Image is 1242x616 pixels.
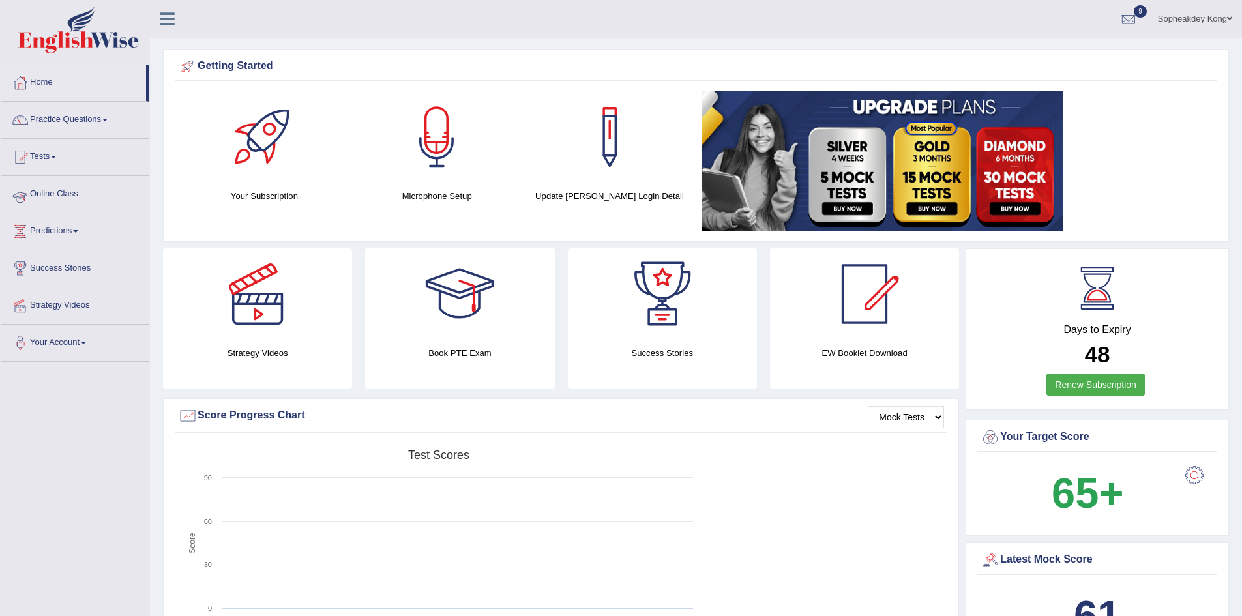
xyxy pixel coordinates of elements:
[408,448,469,462] tspan: Test scores
[1134,5,1147,18] span: 9
[770,346,959,360] h4: EW Booklet Download
[568,346,757,360] h4: Success Stories
[185,189,344,203] h4: Your Subscription
[208,604,212,612] text: 0
[188,533,197,553] tspan: Score
[1,213,149,246] a: Predictions
[204,474,212,482] text: 90
[204,518,212,525] text: 60
[178,406,944,426] div: Score Progress Chart
[702,91,1063,231] img: small5.jpg
[1,287,149,320] a: Strategy Videos
[1,176,149,209] a: Online Class
[1052,469,1123,517] b: 65+
[1,65,146,97] a: Home
[178,57,1214,76] div: Getting Started
[163,346,352,360] h4: Strategy Videos
[1085,342,1110,367] b: 48
[365,346,554,360] h4: Book PTE Exam
[1,325,149,357] a: Your Account
[357,189,517,203] h4: Microphone Setup
[204,561,212,568] text: 30
[981,428,1214,447] div: Your Target Score
[981,324,1214,336] h4: Days to Expiry
[1,139,149,171] a: Tests
[981,550,1214,570] div: Latest Mock Score
[1046,374,1145,396] a: Renew Subscription
[1,250,149,283] a: Success Stories
[1,102,149,134] a: Practice Questions
[530,189,690,203] h4: Update [PERSON_NAME] Login Detail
